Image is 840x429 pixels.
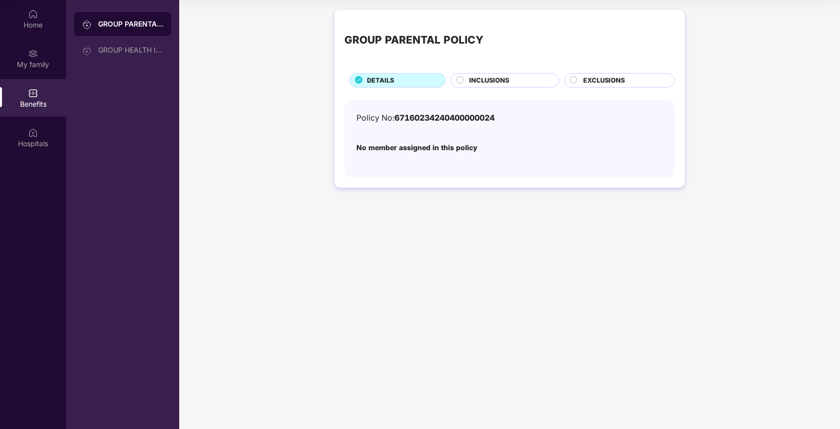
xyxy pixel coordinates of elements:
[356,143,478,152] b: No member assigned in this policy
[344,32,484,49] div: GROUP PARENTAL POLICY
[28,88,38,98] img: svg+xml;base64,PHN2ZyBpZD0iQmVuZWZpdHMiIHhtbG5zPSJodHRwOi8vd3d3LnczLm9yZy8yMDAwL3N2ZyIgd2lkdGg9Ij...
[28,128,38,138] img: svg+xml;base64,PHN2ZyBpZD0iSG9zcGl0YWxzIiB4bWxucz0iaHR0cDovL3d3dy53My5vcmcvMjAwMC9zdmciIHdpZHRoPS...
[82,46,92,56] img: svg+xml;base64,PHN2ZyB3aWR0aD0iMjAiIGhlaWdodD0iMjAiIHZpZXdCb3g9IjAgMCAyMCAyMCIgZmlsbD0ibm9uZSIgeG...
[469,76,509,86] span: INCLUSIONS
[28,49,38,59] img: svg+xml;base64,PHN2ZyB3aWR0aD0iMjAiIGhlaWdodD0iMjAiIHZpZXdCb3g9IjAgMCAyMCAyMCIgZmlsbD0ibm9uZSIgeG...
[367,76,394,86] span: DETAILS
[82,20,92,30] img: svg+xml;base64,PHN2ZyB3aWR0aD0iMjAiIGhlaWdodD0iMjAiIHZpZXdCb3g9IjAgMCAyMCAyMCIgZmlsbD0ibm9uZSIgeG...
[583,76,625,86] span: EXCLUSIONS
[98,19,163,29] div: GROUP PARENTAL POLICY
[356,112,495,125] div: Policy No:
[28,9,38,19] img: svg+xml;base64,PHN2ZyBpZD0iSG9tZSIgeG1sbnM9Imh0dHA6Ly93d3cudzMub3JnLzIwMDAvc3ZnIiB3aWR0aD0iMjAiIG...
[394,113,495,123] span: 67160234240400000024
[98,46,163,54] div: GROUP HEALTH INSURANCE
